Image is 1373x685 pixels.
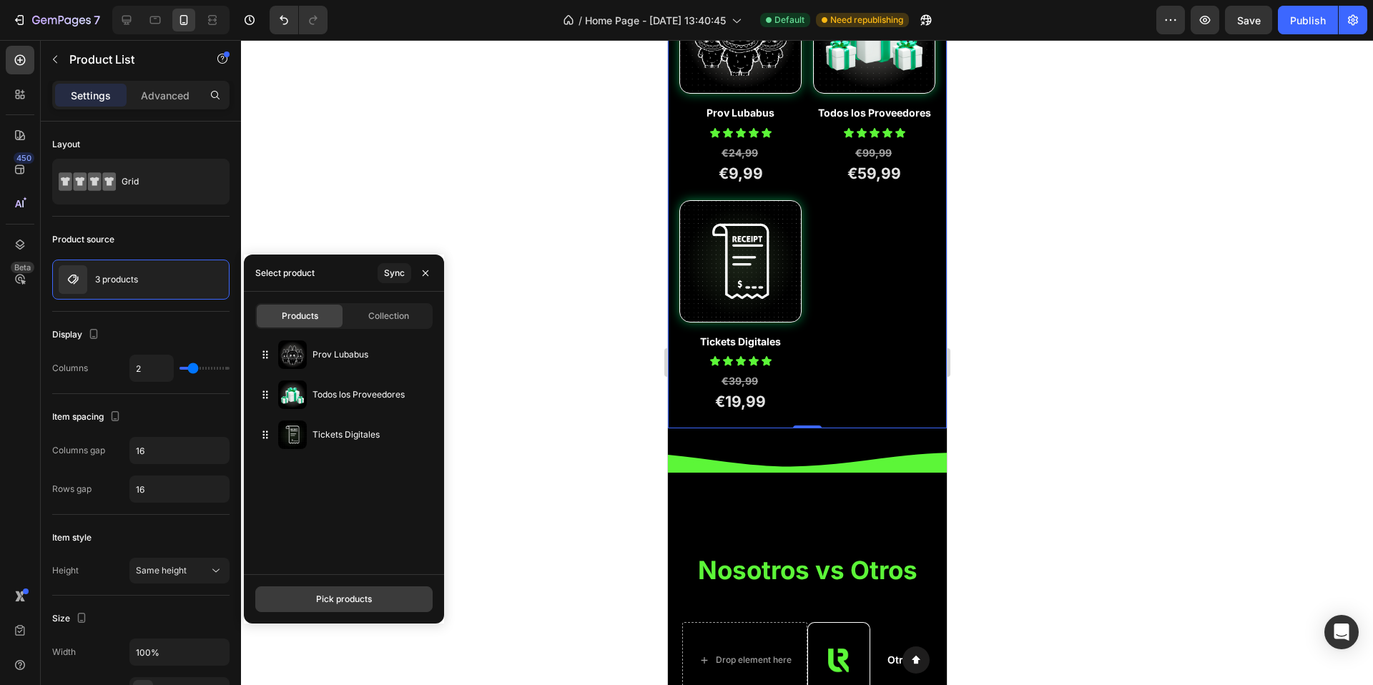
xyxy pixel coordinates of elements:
img: collections [278,380,307,409]
iframe: Design area [668,40,947,685]
span: / [579,13,582,28]
div: Display [52,325,102,345]
img: product feature img [59,265,87,294]
button: Same height [129,558,230,583]
div: Rows gap [52,483,92,496]
p: 3 products [95,275,138,285]
div: Publish [1290,13,1326,28]
div: Layout [52,138,80,151]
img: collections [278,340,307,369]
input: Auto [130,355,173,381]
div: Columns [52,362,88,375]
div: Undo/Redo [270,6,328,34]
div: Select product [255,267,315,280]
button: Sync [378,263,411,283]
p: Tickets Digitales [313,428,427,442]
span: Products [282,310,318,322]
button: 7 [6,6,107,34]
div: 450 [14,152,34,164]
img: collections [278,420,307,449]
div: Width [52,646,76,659]
div: Product source [52,233,114,246]
button: Save [1225,6,1272,34]
p: Product List [69,51,191,68]
span: Collection [368,310,409,322]
div: Item style [52,531,92,544]
div: Beta [11,262,34,273]
div: Item spacing [52,408,124,427]
button: Pick products [255,586,433,612]
input: Auto [130,639,229,665]
div: Sync [384,267,405,280]
input: Auto [130,438,229,463]
div: Pick products [316,593,372,606]
p: Advanced [141,88,190,103]
span: Default [774,14,804,26]
p: Prov Lubabus [313,348,427,362]
span: Same height [136,565,187,576]
div: Grid [122,165,209,198]
span: Home Page - [DATE] 13:40:45 [585,13,726,28]
p: Todos los Proveedores [313,388,427,402]
p: Settings [71,88,111,103]
span: Need republishing [830,14,903,26]
span: Save [1237,14,1261,26]
input: Auto [130,476,229,502]
div: Open Intercom Messenger [1324,615,1359,649]
button: Publish [1278,6,1338,34]
div: Height [52,564,79,577]
div: Size [52,609,90,629]
div: Columns gap [52,444,105,457]
p: 7 [94,11,100,29]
